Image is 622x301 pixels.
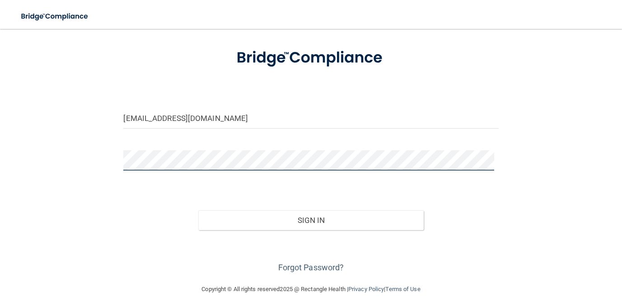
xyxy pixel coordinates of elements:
[220,38,401,78] img: bridge_compliance_login_screen.278c3ca4.svg
[123,108,498,129] input: Email
[278,263,344,272] a: Forgot Password?
[348,286,384,292] a: Privacy Policy
[198,210,423,230] button: Sign In
[14,7,97,26] img: bridge_compliance_login_screen.278c3ca4.svg
[385,286,420,292] a: Terms of Use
